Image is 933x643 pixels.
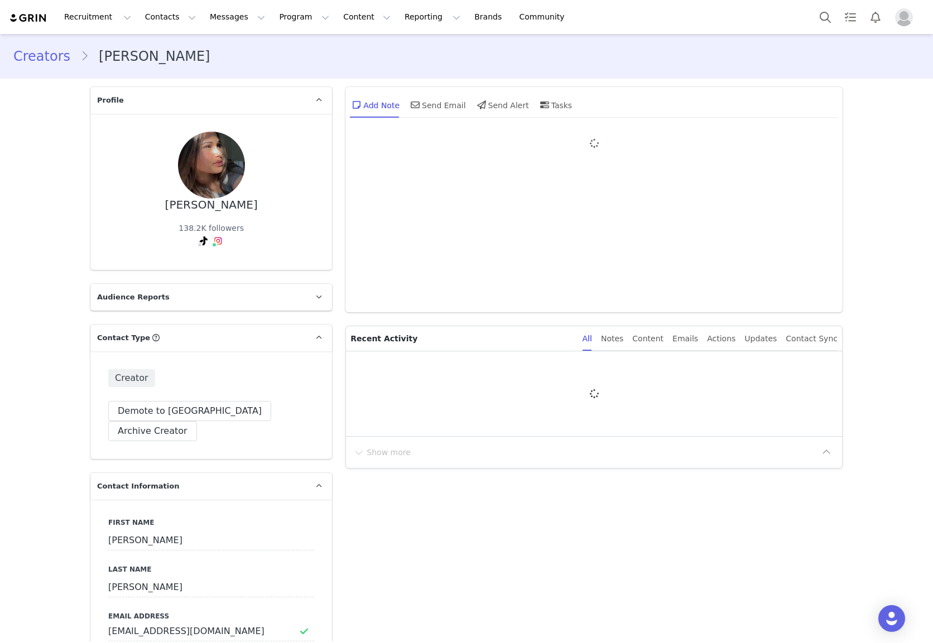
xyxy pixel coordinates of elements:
[583,326,592,351] div: All
[672,326,698,351] div: Emails
[786,326,838,351] div: Contact Sync
[475,91,529,118] div: Send Alert
[838,4,863,30] a: Tasks
[272,4,336,30] button: Program
[878,605,905,632] div: Open Intercom Messenger
[632,326,663,351] div: Content
[108,401,271,421] button: Demote to [GEOGRAPHIC_DATA]
[707,326,735,351] div: Actions
[350,326,573,351] p: Recent Activity
[13,46,80,66] a: Creators
[538,91,573,118] div: Tasks
[108,421,197,441] button: Archive Creator
[178,132,245,199] img: 6ce4bc5a-5815-4a75-885f-d582d69cb033.jpg
[863,4,888,30] button: Notifications
[214,236,223,245] img: instagram.svg
[108,611,314,621] label: Email Address
[108,518,314,528] label: First Name
[744,326,777,351] div: Updates
[513,4,576,30] a: Community
[108,369,155,387] span: Creator
[408,91,466,118] div: Send Email
[813,4,838,30] button: Search
[203,4,272,30] button: Messages
[108,564,314,574] label: Last Name
[179,223,244,234] div: 138.2K followers
[350,91,400,118] div: Add Note
[601,326,623,351] div: Notes
[138,4,203,30] button: Contacts
[336,4,397,30] button: Content
[9,13,48,23] img: grin logo
[353,443,411,461] button: Show more
[97,481,179,492] span: Contact Information
[57,4,138,30] button: Recruitment
[165,199,258,211] div: [PERSON_NAME]
[895,8,913,26] img: placeholder-profile.jpg
[888,8,924,26] button: Profile
[468,4,512,30] a: Brands
[97,95,124,106] span: Profile
[398,4,467,30] button: Reporting
[97,292,170,303] span: Audience Reports
[108,621,314,641] input: Email Address
[97,332,150,344] span: Contact Type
